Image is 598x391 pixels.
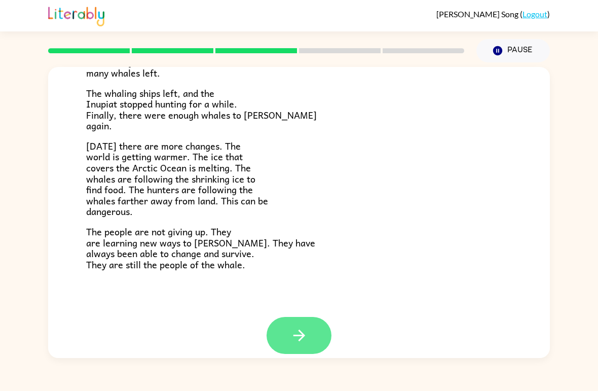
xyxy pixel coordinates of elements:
[86,86,317,133] span: The whaling ships left, and the Inupiat stopped hunting for a while. Finally, there were enough w...
[522,9,547,19] a: Logout
[436,9,550,19] div: ( )
[436,9,520,19] span: [PERSON_NAME] Song
[48,4,104,26] img: Literably
[86,138,268,219] span: [DATE] there are more changes. The world is getting warmer. The ice that covers the Arctic Ocean ...
[476,39,550,62] button: Pause
[86,224,315,272] span: The people are not giving up. They are learning new ways to [PERSON_NAME]. They have always been ...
